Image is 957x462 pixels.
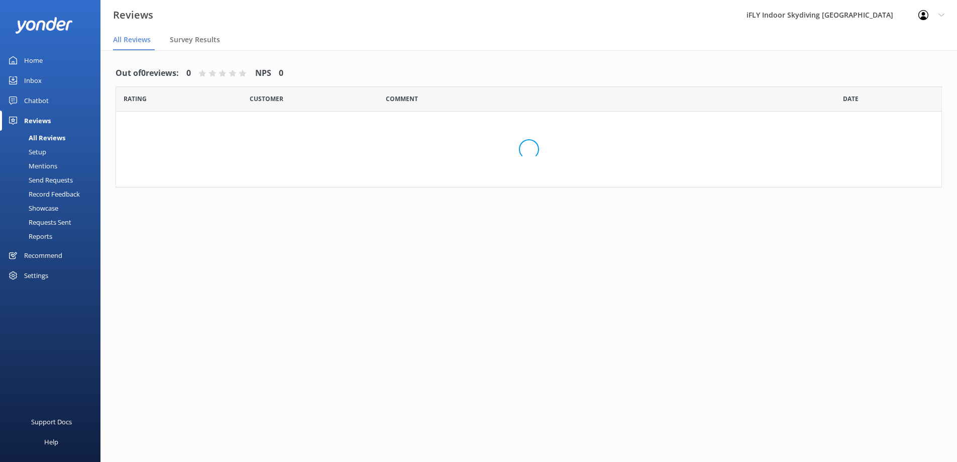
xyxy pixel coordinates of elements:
[15,17,73,34] img: yonder-white-logo.png
[186,67,191,80] h4: 0
[279,67,283,80] h4: 0
[24,111,51,131] div: Reviews
[124,94,147,104] span: Date
[6,201,100,215] a: Showcase
[843,94,859,104] span: Date
[6,145,100,159] a: Setup
[255,67,271,80] h4: NPS
[116,67,179,80] h4: Out of 0 reviews:
[6,145,46,159] div: Setup
[24,50,43,70] div: Home
[6,215,100,229] a: Requests Sent
[6,173,73,187] div: Send Requests
[6,187,80,201] div: Record Feedback
[6,215,71,229] div: Requests Sent
[6,201,58,215] div: Showcase
[386,94,418,104] span: Question
[31,412,72,432] div: Support Docs
[24,90,49,111] div: Chatbot
[113,7,153,23] h3: Reviews
[24,265,48,286] div: Settings
[6,229,100,243] a: Reports
[6,173,100,187] a: Send Requests
[6,159,57,173] div: Mentions
[6,131,65,145] div: All Reviews
[113,35,151,45] span: All Reviews
[44,432,58,452] div: Help
[170,35,220,45] span: Survey Results
[6,229,52,243] div: Reports
[24,245,62,265] div: Recommend
[24,70,42,90] div: Inbox
[6,159,100,173] a: Mentions
[250,94,283,104] span: Date
[6,131,100,145] a: All Reviews
[6,187,100,201] a: Record Feedback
